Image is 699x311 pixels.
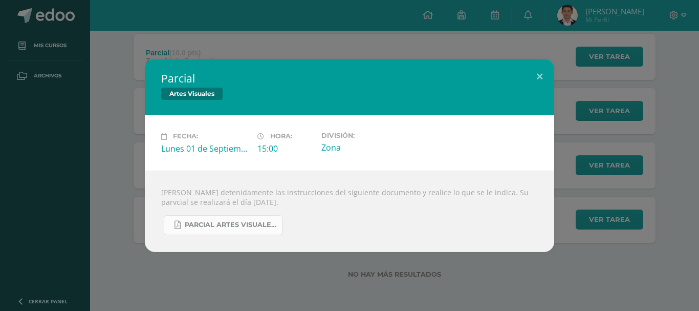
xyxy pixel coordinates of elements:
[161,71,538,86] h2: Parcial
[145,171,554,252] div: [PERSON_NAME] detenidamente las instrucciones del siguiente documento y realice lo que se le indi...
[321,132,409,139] label: División:
[321,142,409,153] div: Zona
[185,221,277,229] span: PARCIAL ARTES VISUALES. IV BIM.docx.pdf
[525,59,554,94] button: Close (Esc)
[257,143,313,154] div: 15:00
[173,133,198,140] span: Fecha:
[161,143,249,154] div: Lunes 01 de Septiembre
[161,88,223,100] span: Artes Visuales
[164,215,282,235] a: PARCIAL ARTES VISUALES. IV BIM.docx.pdf
[270,133,292,140] span: Hora:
